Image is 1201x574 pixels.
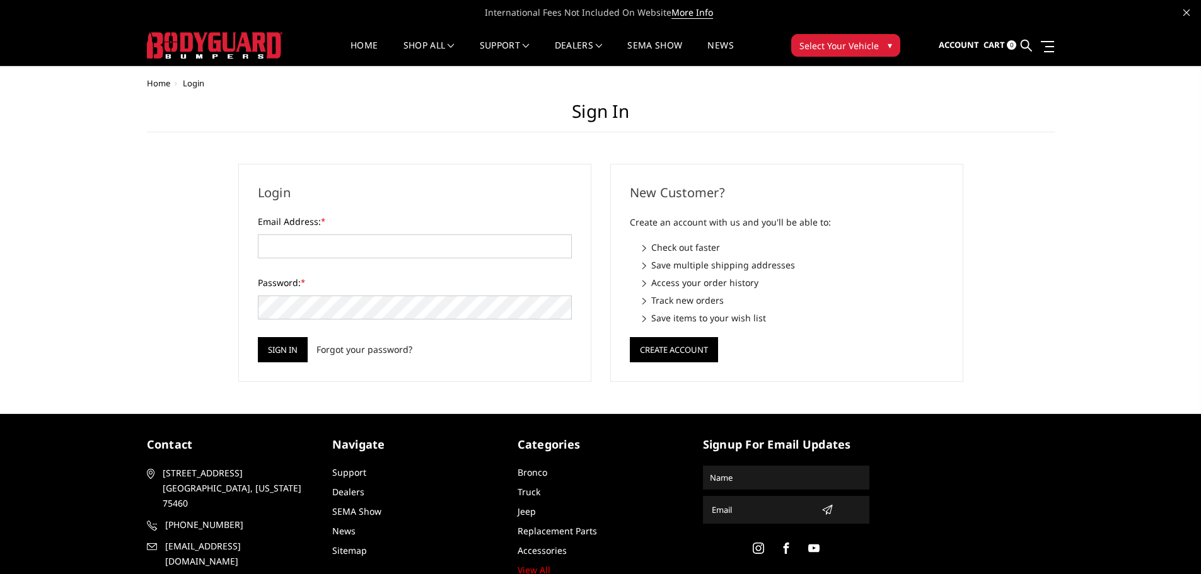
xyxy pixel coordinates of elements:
[332,436,499,453] h5: Navigate
[799,39,879,52] span: Select Your Vehicle
[351,41,378,66] a: Home
[518,505,536,517] a: Jeep
[518,436,684,453] h5: Categories
[642,258,944,272] li: Save multiple shipping addresses
[707,500,816,520] input: Email
[518,486,540,498] a: Truck
[147,77,170,89] a: Home
[627,41,682,66] a: SEMA Show
[165,517,311,532] span: [PHONE_NUMBER]
[642,294,944,307] li: Track new orders
[630,337,718,362] button: Create Account
[147,517,313,532] a: [PHONE_NUMBER]
[1007,40,1016,50] span: 0
[332,505,381,517] a: SEMA Show
[630,183,944,202] h2: New Customer?
[555,41,603,66] a: Dealers
[642,276,944,289] li: Access your order history
[888,38,892,52] span: ▾
[707,41,733,66] a: News
[332,544,367,556] a: Sitemap
[165,539,311,569] span: [EMAIL_ADDRESS][DOMAIN_NAME]
[258,276,572,289] label: Password:
[258,337,308,362] input: Sign in
[791,34,900,57] button: Select Your Vehicle
[703,436,869,453] h5: signup for email updates
[258,183,572,202] h2: Login
[642,311,944,324] li: Save items to your wish list
[332,486,364,498] a: Dealers
[147,101,1055,132] h1: Sign in
[163,466,309,511] span: [STREET_ADDRESS] [GEOGRAPHIC_DATA], [US_STATE] 75460
[147,32,282,59] img: BODYGUARD BUMPERS
[403,41,455,66] a: shop all
[518,466,547,478] a: Bronco
[630,215,944,230] p: Create an account with us and you'll be able to:
[630,342,718,354] a: Create Account
[642,241,944,254] li: Check out faster
[183,77,204,89] span: Login
[939,28,979,62] a: Account
[705,468,867,488] input: Name
[332,466,366,478] a: Support
[671,6,713,19] a: More Info
[983,39,1005,50] span: Cart
[316,343,412,356] a: Forgot your password?
[518,525,597,537] a: Replacement Parts
[983,28,1016,62] a: Cart 0
[147,539,313,569] a: [EMAIL_ADDRESS][DOMAIN_NAME]
[258,215,572,228] label: Email Address:
[147,436,313,453] h5: contact
[332,525,356,537] a: News
[518,544,567,556] a: Accessories
[939,39,979,50] span: Account
[480,41,530,66] a: Support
